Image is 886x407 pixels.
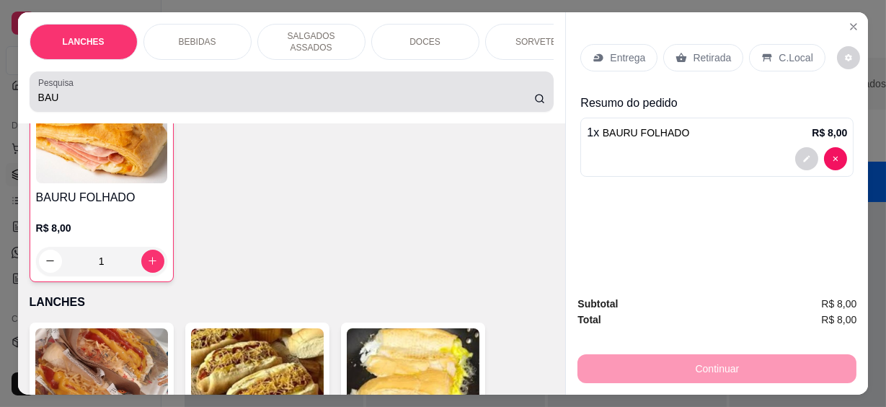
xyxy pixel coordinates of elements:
p: R$ 8,00 [36,221,167,235]
button: increase-product-quantity [141,250,164,273]
span: R$ 8,00 [821,296,856,312]
input: Pesquisa [38,90,534,105]
p: LANCHES [63,36,105,48]
p: SORVETES [515,36,562,48]
p: R$ 8,00 [812,126,847,140]
strong: Subtotal [577,298,618,310]
label: Pesquisa [38,76,79,89]
p: SALGADOS ASSADOS [270,30,353,53]
button: Close [842,15,865,38]
button: decrease-product-quantity [795,147,818,170]
p: DOCES [409,36,440,48]
p: C.Local [779,51,812,65]
p: Resumo do pedido [580,95,854,112]
p: Retirada [693,51,731,65]
p: 1 x [587,124,689,141]
span: BAURU FOLHADO [603,127,690,139]
button: decrease-product-quantity [837,46,860,69]
img: product-image [36,93,167,183]
p: BEBIDAS [179,36,216,48]
p: Entrega [610,51,645,65]
strong: Total [577,314,601,325]
button: decrease-product-quantity [824,147,847,170]
button: decrease-product-quantity [39,250,62,273]
h4: BAURU FOLHADO [36,189,167,206]
p: LANCHES [30,294,554,311]
span: R$ 8,00 [821,312,856,328]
